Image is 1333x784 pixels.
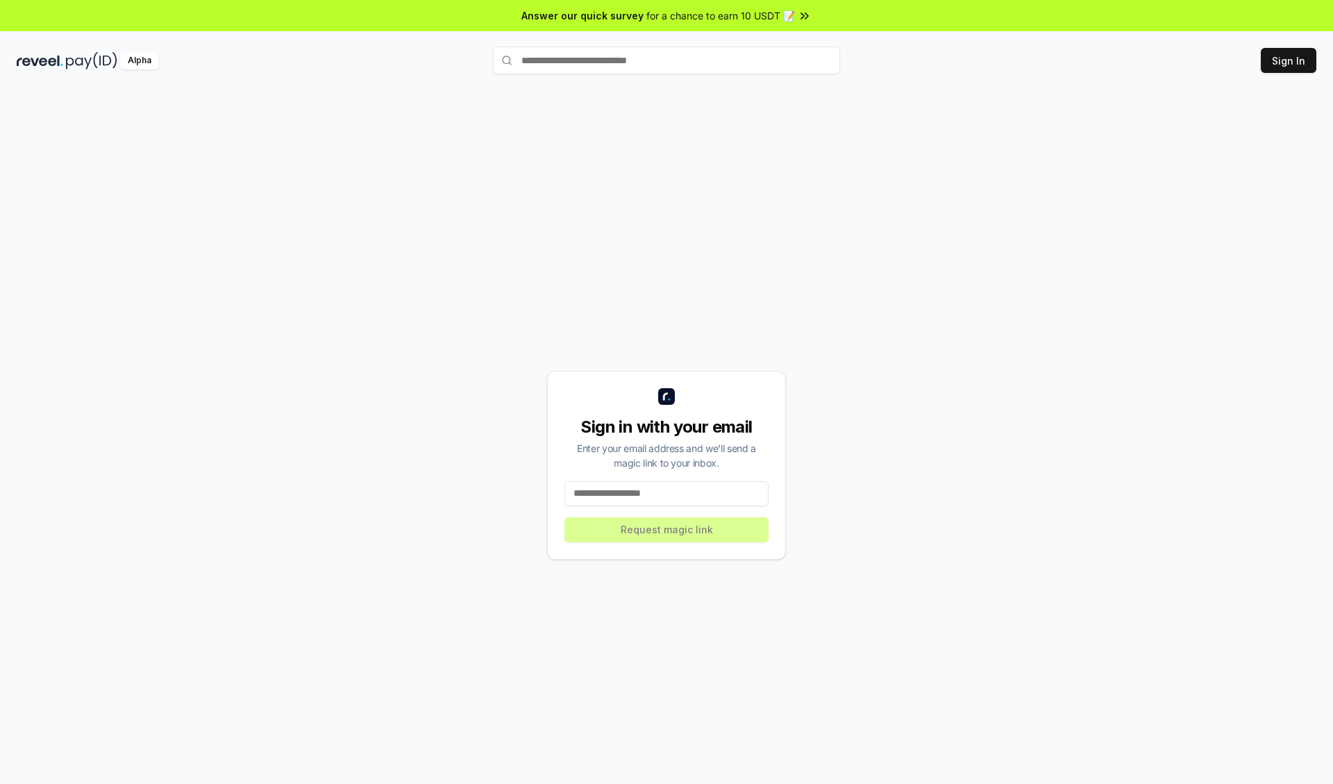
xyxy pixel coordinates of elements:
div: Sign in with your email [564,416,769,438]
img: logo_small [658,388,675,405]
div: Alpha [120,52,159,69]
img: reveel_dark [17,52,63,69]
img: pay_id [66,52,117,69]
button: Sign In [1261,48,1316,73]
span: Answer our quick survey [521,8,644,23]
div: Enter your email address and we’ll send a magic link to your inbox. [564,441,769,470]
span: for a chance to earn 10 USDT 📝 [646,8,795,23]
